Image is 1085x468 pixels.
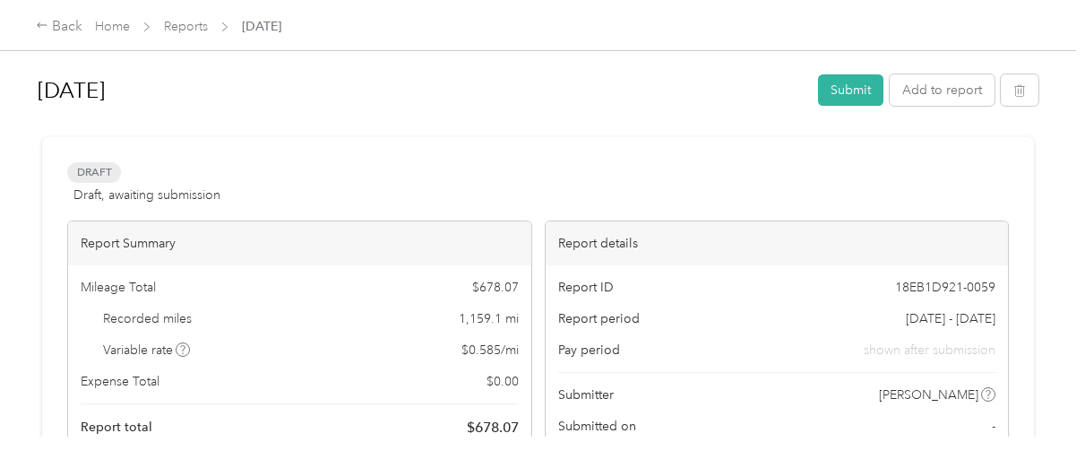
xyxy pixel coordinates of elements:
[73,186,220,204] span: Draft, awaiting submission
[38,69,805,112] h1: Aug 2025
[95,19,130,34] a: Home
[164,19,208,34] a: Reports
[558,309,640,328] span: Report period
[879,386,978,404] span: [PERSON_NAME]
[818,74,883,106] button: Submit
[103,341,191,360] span: Variable rate
[864,341,995,360] span: shown after submission
[558,341,620,360] span: Pay period
[36,16,82,38] div: Back
[67,162,121,183] span: Draft
[558,386,614,404] span: Submitter
[459,309,519,328] span: 1,159.1 mi
[985,368,1085,468] iframe: Everlance-gr Chat Button Frame
[890,74,995,106] button: Add to report
[906,309,995,328] span: [DATE] - [DATE]
[68,221,531,265] div: Report Summary
[472,278,519,297] span: $ 678.07
[81,372,159,391] span: Expense Total
[558,417,636,436] span: Submitted on
[461,341,519,360] span: $ 0.585 / mi
[103,309,192,328] span: Recorded miles
[895,278,995,297] span: 18EB1D921-0059
[467,417,519,438] span: $ 678.07
[81,278,156,297] span: Mileage Total
[487,372,519,391] span: $ 0.00
[546,221,1009,265] div: Report details
[81,418,152,437] span: Report total
[242,17,281,36] span: [DATE]
[558,278,614,297] span: Report ID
